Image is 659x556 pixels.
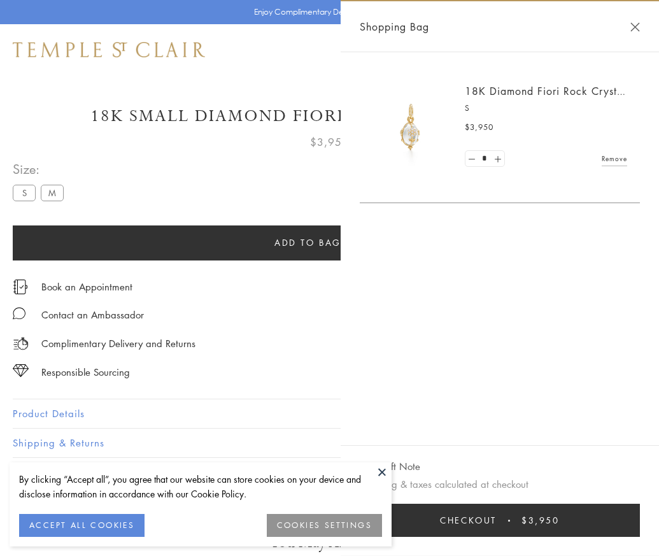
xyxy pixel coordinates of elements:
a: Book an Appointment [41,280,132,294]
button: Gifting [13,458,646,487]
div: Responsible Sourcing [41,364,130,380]
p: Shipping & taxes calculated at checkout [360,476,640,492]
span: Size: [13,159,69,180]
span: $3,950 [521,513,560,527]
img: P51889-E11FIORI [372,89,449,166]
button: Product Details [13,399,646,428]
button: Add to bag [13,225,603,260]
div: Contact an Ambassador [41,307,144,323]
img: icon_delivery.svg [13,336,29,352]
span: $3,950 [310,134,349,150]
img: MessageIcon-01_2.svg [13,307,25,320]
span: Checkout [440,513,497,527]
div: By clicking “Accept all”, you agree that our website can store cookies on your device and disclos... [19,472,382,501]
h1: 18K Small Diamond Fiori Rock Crystal Amulet [13,105,646,127]
img: icon_sourcing.svg [13,364,29,377]
img: icon_appointment.svg [13,280,28,294]
button: COOKIES SETTINGS [267,514,382,537]
label: M [41,185,64,201]
p: Enjoy Complimentary Delivery & Returns [254,6,399,18]
button: ACCEPT ALL COOKIES [19,514,145,537]
label: S [13,185,36,201]
span: $3,950 [465,121,493,134]
button: Shipping & Returns [13,429,646,457]
p: Complimentary Delivery and Returns [41,336,195,352]
button: Close Shopping Bag [630,22,640,32]
p: S [465,102,627,115]
a: Remove [602,152,627,166]
a: Set quantity to 0 [465,151,478,167]
button: Checkout $3,950 [360,504,640,537]
span: Add to bag [274,236,341,250]
a: Set quantity to 2 [491,151,504,167]
span: Shopping Bag [360,18,429,35]
button: Add Gift Note [360,459,420,474]
img: Temple St. Clair [13,42,205,57]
